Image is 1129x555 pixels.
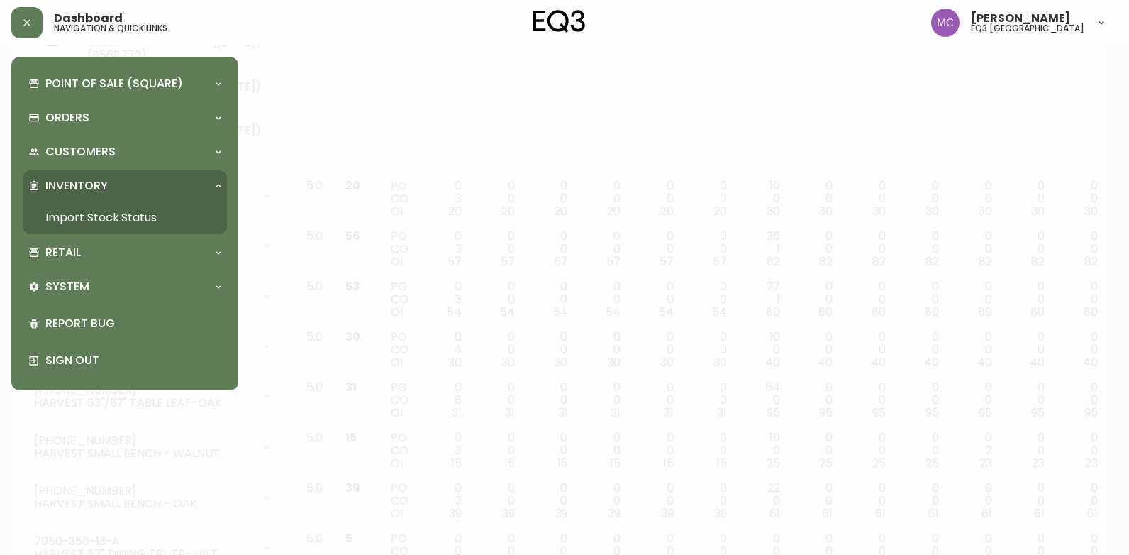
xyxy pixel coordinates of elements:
[23,170,227,202] div: Inventory
[23,102,227,133] div: Orders
[533,10,586,33] img: logo
[45,353,221,368] p: Sign Out
[971,13,1071,24] span: [PERSON_NAME]
[971,24,1084,33] h5: eq3 [GEOGRAPHIC_DATA]
[45,76,183,92] p: Point of Sale (Square)
[23,342,227,379] div: Sign Out
[45,316,221,331] p: Report Bug
[54,13,123,24] span: Dashboard
[45,144,116,160] p: Customers
[54,24,167,33] h5: navigation & quick links
[23,136,227,167] div: Customers
[23,305,227,342] div: Report Bug
[23,68,227,99] div: Point of Sale (Square)
[45,178,108,194] p: Inventory
[23,202,227,234] a: Import Stock Status
[23,237,227,268] div: Retail
[931,9,960,37] img: 6dbdb61c5655a9a555815750a11666cc
[23,271,227,302] div: System
[45,279,89,295] p: System
[45,110,89,126] p: Orders
[45,245,81,260] p: Retail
